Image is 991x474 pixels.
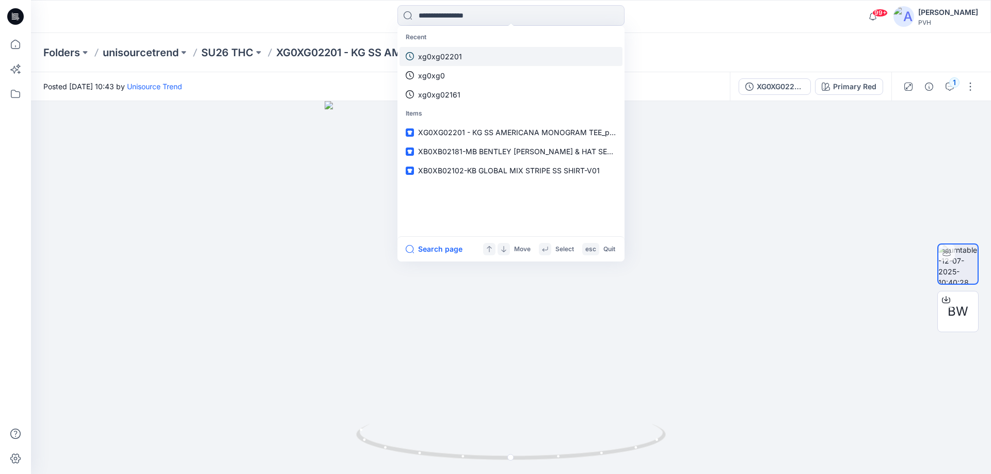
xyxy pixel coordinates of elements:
[201,45,253,60] a: SU26 THC
[406,243,462,255] button: Search page
[757,81,804,92] div: XG0XG02201 - KG SS AMERICANA MONOGRAM TEE_proto
[103,45,179,60] a: unisourcetrend
[948,302,968,321] span: BW
[555,244,574,255] p: Select
[399,161,622,180] a: XB0XB02102-KB GLOBAL MIX STRIPE SS SHIRT-V01
[418,70,445,81] p: xg0xg0
[43,45,80,60] a: Folders
[603,244,615,255] p: Quit
[918,6,978,19] div: [PERSON_NAME]
[276,45,490,60] p: XG0XG02201 - KG SS AMERICANA MONOGRAM TEE_proto
[893,6,914,27] img: avatar
[815,78,883,95] button: Primary Red
[399,142,622,161] a: XB0XB02181-MB BENTLEY [PERSON_NAME] & HAT SET-V01
[941,78,958,95] button: 1
[399,47,622,66] a: xg0xg02201
[418,128,623,137] span: XG0XG02201 - KG SS AMERICANA MONOGRAM TEE_proto
[918,19,978,26] div: PVH
[418,147,627,156] span: XB0XB02181-MB BENTLEY [PERSON_NAME] & HAT SET-V01
[127,82,182,91] a: Unisource Trend
[585,244,596,255] p: esc
[872,9,888,17] span: 99+
[418,89,460,100] p: xg0xg02161
[399,123,622,142] a: XG0XG02201 - KG SS AMERICANA MONOGRAM TEE_proto
[938,244,978,284] img: turntable-12-07-2025-10:40:28
[418,51,462,62] p: xg0xg02201
[418,166,600,175] span: XB0XB02102-KB GLOBAL MIX STRIPE SS SHIRT-V01
[949,77,960,88] div: 1
[739,78,811,95] button: XG0XG02201 - KG SS AMERICANA MONOGRAM TEE_proto
[921,78,937,95] button: Details
[399,85,622,104] a: xg0xg02161
[399,104,622,123] p: Items
[399,66,622,85] a: xg0xg0
[399,28,622,47] p: Recent
[514,244,531,255] p: Move
[43,81,182,92] span: Posted [DATE] 10:43 by
[833,81,876,92] div: Primary Red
